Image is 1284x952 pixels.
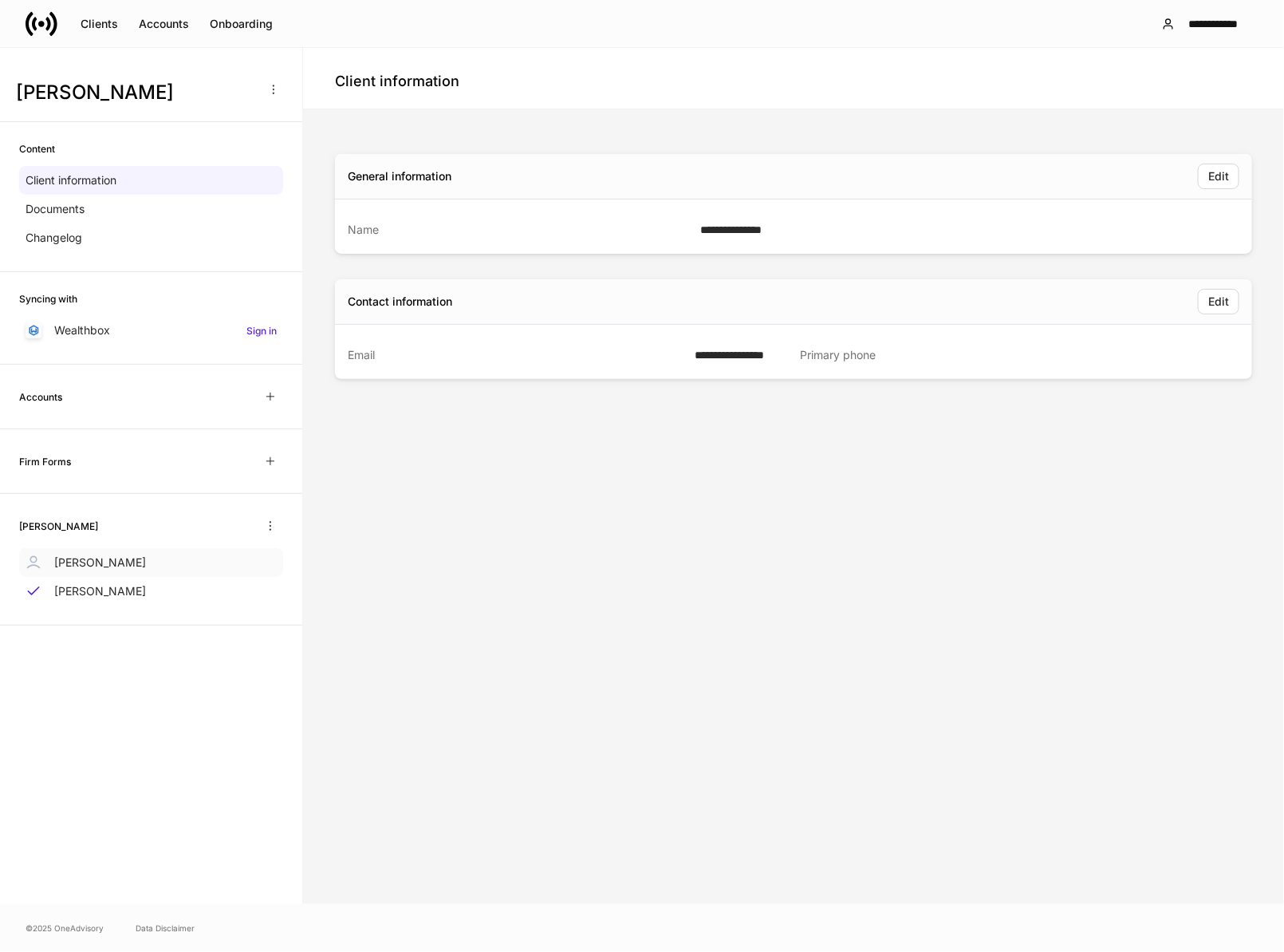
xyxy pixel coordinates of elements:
div: Primary phone [800,347,1223,363]
p: Client information [26,172,116,188]
a: Data Disclaimer [136,922,195,934]
a: [PERSON_NAME] [19,577,283,606]
h6: Sign in [246,323,277,338]
a: WealthboxSign in [19,316,283,345]
div: Email [348,347,685,363]
p: [PERSON_NAME] [54,555,146,571]
button: Edit [1198,289,1239,314]
h4: Client information [335,72,459,91]
button: Onboarding [199,11,283,37]
span: © 2025 OneAdvisory [26,922,104,934]
a: Changelog [19,223,283,252]
button: Accounts [128,11,199,37]
div: Edit [1208,294,1229,310]
p: Wealthbox [54,322,110,338]
p: Documents [26,201,85,217]
div: Contact information [348,294,452,310]
a: Client information [19,166,283,195]
div: Name [348,222,691,238]
div: Clients [81,16,118,32]
div: Accounts [139,16,189,32]
a: [PERSON_NAME] [19,548,283,577]
div: Onboarding [210,16,273,32]
h6: Accounts [19,389,62,405]
h3: [PERSON_NAME] [16,80,254,105]
a: Documents [19,195,283,223]
button: Clients [70,11,128,37]
button: Edit [1198,164,1239,189]
div: Edit [1208,168,1229,184]
div: General information [348,168,451,184]
p: Changelog [26,230,82,246]
h6: Firm Forms [19,454,71,469]
h6: [PERSON_NAME] [19,519,98,534]
h6: Syncing with [19,291,77,306]
h6: Content [19,141,55,156]
p: [PERSON_NAME] [54,583,146,599]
